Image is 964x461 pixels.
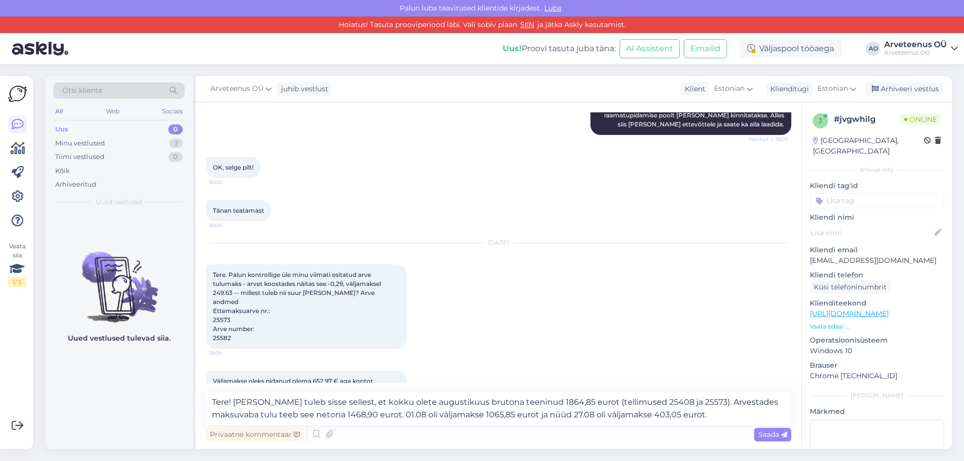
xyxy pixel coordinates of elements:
[55,152,104,162] div: Tiimi vestlused
[810,193,944,208] input: Lisa tag
[810,360,944,371] p: Brauser
[620,39,680,58] button: AI Assistent
[884,41,958,57] a: Arveteenus OÜArveteenus OÜ
[210,83,264,94] span: Arveteenus OÜ
[766,84,809,94] div: Klienditugi
[517,20,537,29] a: SIIN
[96,198,143,207] span: Uued vestlused
[160,105,185,118] div: Socials
[810,298,944,309] p: Klienditeekond
[277,84,328,94] div: juhib vestlust
[819,117,822,124] span: j
[104,105,122,118] div: Web
[810,371,944,381] p: Chrome [TECHNICAL_ID]
[810,255,944,266] p: [EMAIL_ADDRESS][DOMAIN_NAME]
[810,309,889,318] a: [URL][DOMAIN_NAME]
[169,138,183,148] div: 3
[749,135,788,143] span: Nähtud ✓ 18:03
[810,406,944,417] p: Märkmed
[206,238,791,247] div: [DATE]
[810,212,944,223] p: Kliendi nimi
[739,40,842,58] div: Väljaspool tööaega
[209,349,247,357] span: 18:08
[810,346,944,356] p: Windows 10
[206,392,791,425] textarea: Tere! [PERSON_NAME] tuleb sisse sellest, et kokku olete augustikuus brutona teeninud 1864,85 euro...
[866,42,880,56] div: AO
[503,44,522,53] b: Uus!
[810,391,944,400] div: [PERSON_NAME]
[68,333,171,344] p: Uued vestlused tulevad siia.
[810,227,932,238] input: Lisa nimi
[810,270,944,280] p: Kliendi telefon
[681,84,705,94] div: Klient
[541,4,564,13] span: Luba
[206,428,304,441] div: Privaatne kommentaar
[55,138,105,148] div: Minu vestlused
[213,377,375,394] span: Väljamakse oleks pidanud olema 652.97 € aga kontot vaadates on 403.05 €
[8,84,27,103] img: Askly Logo
[810,280,891,294] div: Küsi telefoninumbrit
[813,135,924,157] div: [GEOGRAPHIC_DATA], [GEOGRAPHIC_DATA]
[503,43,616,55] div: Proovi tasuta juba täna:
[8,242,26,287] div: Vaata siia
[834,113,900,125] div: # jvgwhilg
[684,39,727,58] button: Emailid
[884,41,947,49] div: Arveteenus OÜ
[810,166,944,175] div: Kliendi info
[209,179,247,186] span: 18:08
[55,166,70,176] div: Kõik
[45,234,193,324] img: No chats
[209,222,247,229] span: 18:08
[168,124,183,134] div: 0
[8,278,26,287] div: 1 / 3
[53,105,65,118] div: All
[55,180,96,190] div: Arhiveeritud
[213,164,254,171] span: OK, selge pilt!
[168,152,183,162] div: 0
[55,124,68,134] div: Uus
[714,83,745,94] span: Estonian
[758,430,787,439] span: Saada
[810,335,944,346] p: Operatsioonisüsteem
[810,322,944,331] p: Vaata edasi ...
[884,49,947,57] div: Arveteenus OÜ
[810,181,944,191] p: Kliendi tag'id
[817,83,848,94] span: Estonian
[900,114,941,125] span: Online
[213,207,264,214] span: Tänan teatamast
[810,245,944,255] p: Kliendi email
[213,271,383,342] span: Tere. Palun kontrollige üle minu viimati esitatud arve tulumaks - arvet koostades näitas see -0,2...
[866,82,943,96] div: Arhiveeri vestlus
[62,85,102,96] span: Otsi kliente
